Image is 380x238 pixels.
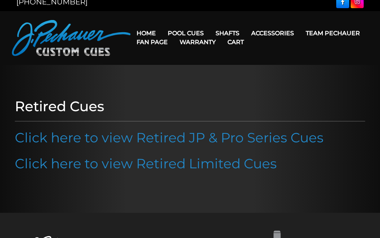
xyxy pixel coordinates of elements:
[162,24,210,43] a: Pool Cues
[174,33,222,52] a: Warranty
[131,24,162,43] a: Home
[15,98,365,115] h1: Retired Cues
[15,155,277,172] a: Click here to view Retired Limited Cues
[15,129,324,146] a: Click here to view Retired JP & Pro Series Cues
[245,24,300,43] a: Accessories
[12,20,131,56] img: Pechauer Custom Cues
[131,33,174,52] a: Fan Page
[210,24,245,43] a: Shafts
[222,33,250,52] a: Cart
[300,24,366,43] a: Team Pechauer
